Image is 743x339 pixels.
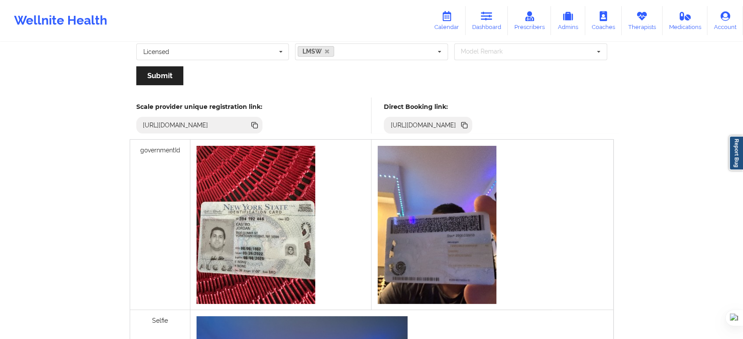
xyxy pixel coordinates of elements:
a: Calendar [428,6,466,35]
a: Medications [663,6,708,35]
div: [URL][DOMAIN_NAME] [387,121,459,130]
a: Therapists [622,6,663,35]
a: Report Bug [729,136,743,170]
img: 671e0b7c-29e4-4065-ace7-37815519b51dIMG_2504.jpg [378,146,496,304]
h5: Direct Booking link: [384,103,472,111]
div: Licensed [143,49,169,55]
a: Account [707,6,743,35]
a: Prescribers [508,6,551,35]
img: c9101199-786c-4742-bfe2-a4053fb3b4fdImage[9672].jpeg [197,146,315,304]
button: Submit [136,66,183,85]
a: Dashboard [466,6,508,35]
a: LMSW [298,46,334,57]
a: Admins [551,6,585,35]
div: governmentId [130,140,190,310]
div: Model Remark [459,47,515,57]
h5: Scale provider unique registration link: [136,103,262,111]
div: [URL][DOMAIN_NAME] [139,121,212,130]
a: Coaches [585,6,622,35]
